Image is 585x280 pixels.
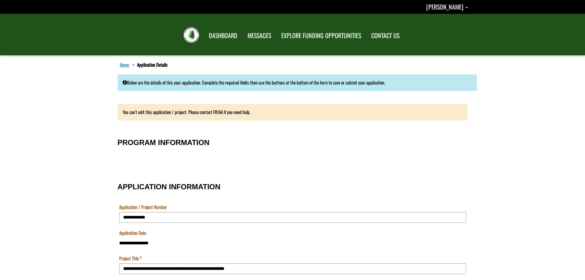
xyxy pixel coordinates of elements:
div: You can't edit this application / project. Please contact FRIAA if you need help. [118,104,468,120]
label: Application Date [119,230,146,236]
label: Project Title [119,255,142,262]
img: FRIAA Submissions Portal [184,27,199,43]
nav: Main Navigation [203,26,404,43]
div: Below are the details of this your application. Complete the required fields then use the buttons... [118,74,477,91]
span: [PERSON_NAME] [426,2,463,11]
label: Application / Project Number [119,204,167,210]
a: Shawn Polley [426,2,468,11]
li: Application Details [131,61,168,68]
fieldset: PROGRAM INFORMATION [118,132,468,170]
input: Project Title [119,263,466,274]
a: CONTACT US [367,28,404,43]
h3: PROGRAM INFORMATION [118,139,468,147]
a: MESSAGES [243,28,276,43]
a: DASHBOARD [204,28,242,43]
h3: APPLICATION INFORMATION [118,183,468,191]
a: EXPLORE FUNDING OPPORTUNITIES [277,28,366,43]
a: Home [119,61,130,69]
